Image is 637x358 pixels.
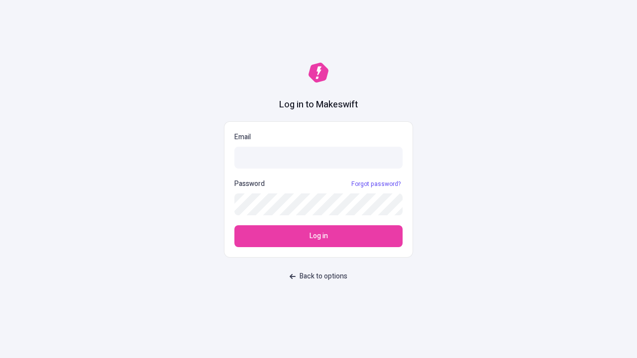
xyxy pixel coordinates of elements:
[234,132,403,143] p: Email
[279,98,358,111] h1: Log in to Makeswift
[300,271,347,282] span: Back to options
[349,180,403,188] a: Forgot password?
[234,179,265,189] p: Password
[284,268,353,285] button: Back to options
[310,231,328,242] span: Log in
[234,147,403,169] input: Email
[234,225,403,247] button: Log in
